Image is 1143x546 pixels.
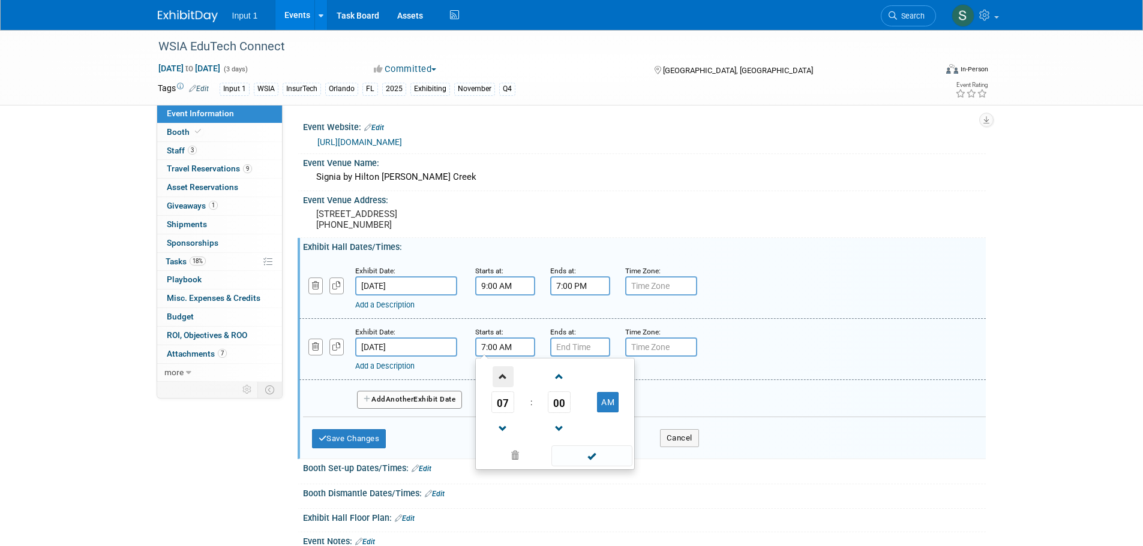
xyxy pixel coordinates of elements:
small: Time Zone: [625,328,661,336]
span: Another [386,395,414,403]
div: Input 1 [220,83,250,95]
span: (3 days) [223,65,248,73]
input: Time Zone [625,337,697,357]
span: Tasks [166,257,206,266]
a: Giveaways1 [157,197,282,215]
div: WSIA [254,83,278,95]
a: Booth [157,123,282,141]
a: Search [881,5,936,26]
i: Booth reservation complete [195,128,201,135]
span: ROI, Objectives & ROO [167,330,247,340]
span: to [184,64,195,73]
span: 7 [218,349,227,358]
span: Shipments [167,219,207,229]
a: Add a Description [355,361,415,370]
button: AddAnotherExhibit Date [357,391,463,409]
span: 18% [190,257,206,266]
a: Staff3 [157,142,282,160]
div: Exhibit Hall Dates/Times: [303,238,986,253]
span: Misc. Expenses & Credits [167,293,260,303]
span: [GEOGRAPHIC_DATA], [GEOGRAPHIC_DATA] [663,66,813,75]
a: Decrement Hour [491,413,514,444]
div: Booth Set-up Dates/Times: [303,459,986,475]
div: In-Person [960,65,988,74]
span: Input 1 [232,11,258,20]
span: Booth [167,127,203,137]
input: End Time [550,276,610,295]
span: Event Information [167,108,234,118]
small: Starts at: [475,267,503,275]
a: Edit [355,538,375,546]
a: Edit [189,85,209,93]
a: Asset Reservations [157,179,282,197]
img: ExhibitDay [158,10,218,22]
a: Travel Reservations9 [157,160,282,178]
small: Time Zone: [625,267,661,275]
span: Pick Minute [548,391,571,413]
a: more [157,364,282,382]
a: Playbook [157,271,282,289]
a: Edit [395,514,415,523]
span: Pick Hour [491,391,514,413]
a: Done [550,448,633,465]
span: Travel Reservations [167,164,252,173]
div: Event Venue Name: [303,154,986,169]
span: more [164,367,184,377]
div: Signia by Hilton [PERSON_NAME] Creek [312,168,977,186]
a: Budget [157,308,282,326]
input: Time Zone [625,276,697,295]
button: AM [597,392,619,412]
input: Start Time [475,276,535,295]
img: Format-Inperson.png [946,64,958,74]
div: WSIA EduTech Connect [154,36,918,58]
a: Edit [412,464,431,473]
div: 2025 [382,83,406,95]
button: Cancel [660,429,699,447]
a: Edit [425,490,445,498]
span: 1 [209,201,218,210]
div: Event Venue Address: [303,191,986,206]
span: 3 [188,146,197,155]
a: Clear selection [478,448,553,464]
div: FL [362,83,378,95]
span: Sponsorships [167,238,218,248]
td: Toggle Event Tabs [257,382,282,397]
div: Orlando [325,83,358,95]
a: Increment Minute [548,361,571,391]
a: Add a Description [355,300,415,309]
span: Budget [167,312,194,321]
a: Tasks18% [157,253,282,271]
a: Shipments [157,216,282,234]
a: Misc. Expenses & Credits [157,289,282,307]
small: Exhibit Date: [355,267,395,275]
pre: [STREET_ADDRESS] [PHONE_NUMBER] [316,209,574,230]
input: Start Time [475,337,535,357]
a: Sponsorships [157,234,282,252]
span: Giveaways [167,201,218,210]
input: Date [355,337,457,357]
div: Event Format [865,62,989,80]
span: Attachments [167,349,227,358]
span: [DATE] [DATE] [158,63,221,74]
small: Ends at: [550,328,576,336]
td: Personalize Event Tab Strip [237,382,258,397]
button: Save Changes [312,429,386,448]
small: Exhibit Date: [355,328,395,336]
span: 9 [243,164,252,173]
span: Playbook [167,274,202,284]
a: Increment Hour [491,361,514,391]
a: ROI, Objectives & ROO [157,327,282,345]
td: Tags [158,82,209,96]
div: Booth Dismantle Dates/Times: [303,484,986,500]
div: InsurTech [283,83,321,95]
span: Asset Reservations [167,182,238,192]
div: Event Rating [955,82,988,88]
a: Decrement Minute [548,413,571,444]
input: End Time [550,337,610,357]
div: Event Website: [303,118,986,134]
div: Exhibit Hall Floor Plan: [303,509,986,524]
div: Exhibiting [410,83,450,95]
div: Q4 [499,83,515,95]
button: Committed [370,63,441,76]
span: Staff [167,146,197,155]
